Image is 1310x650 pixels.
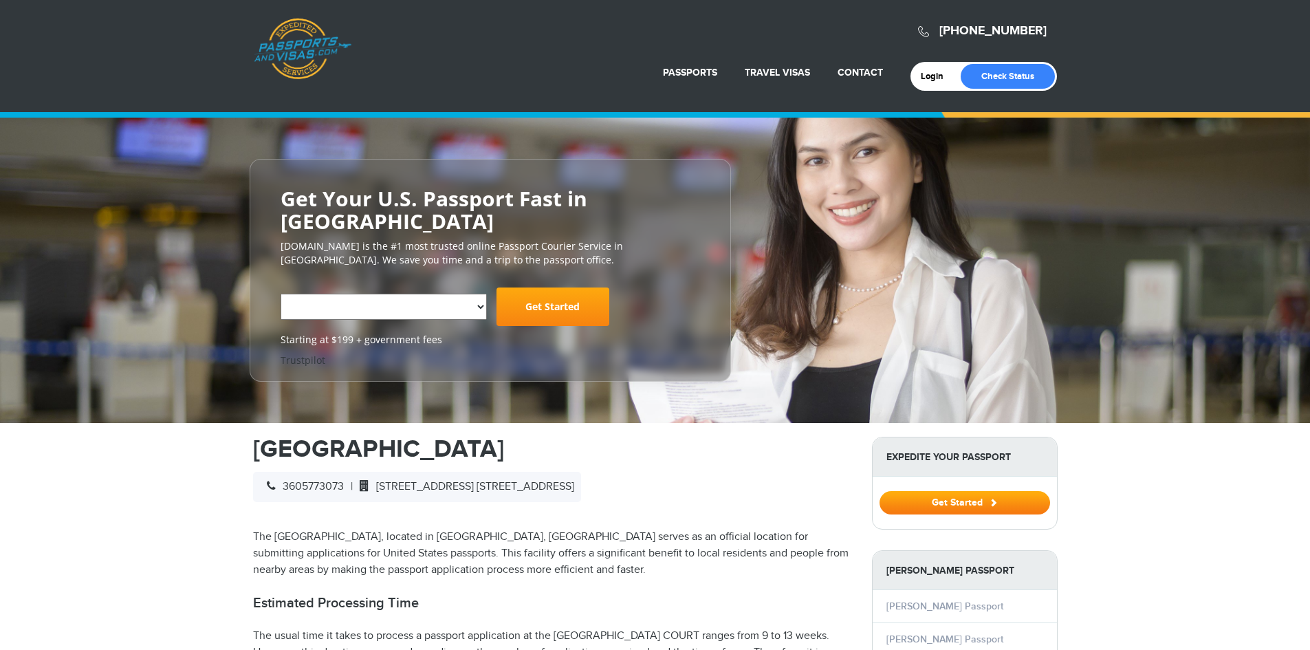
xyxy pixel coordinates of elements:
a: Passports & [DOMAIN_NAME] [254,18,351,80]
a: [PHONE_NUMBER] [939,23,1047,39]
p: The [GEOGRAPHIC_DATA], located in [GEOGRAPHIC_DATA], [GEOGRAPHIC_DATA] serves as an official loca... [253,529,851,578]
span: [STREET_ADDRESS] [STREET_ADDRESS] [353,480,574,493]
a: Login [921,71,953,82]
h1: [GEOGRAPHIC_DATA] [253,437,851,462]
button: Get Started [880,491,1050,514]
div: | [253,472,581,502]
h2: Estimated Processing Time [253,595,851,611]
strong: [PERSON_NAME] Passport [873,551,1057,590]
h2: Get Your U.S. Passport Fast in [GEOGRAPHIC_DATA] [281,187,700,232]
a: Get Started [880,497,1050,508]
a: Get Started [496,288,609,326]
span: Starting at $199 + government fees [281,333,700,347]
a: Travel Visas [745,67,810,78]
a: Contact [838,67,883,78]
a: Check Status [961,64,1055,89]
a: Trustpilot [281,354,325,367]
a: [PERSON_NAME] Passport [886,600,1003,612]
strong: Expedite Your Passport [873,437,1057,477]
p: [DOMAIN_NAME] is the #1 most trusted online Passport Courier Service in [GEOGRAPHIC_DATA]. We sav... [281,239,700,267]
span: 3605773073 [260,480,344,493]
a: Passports [663,67,717,78]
